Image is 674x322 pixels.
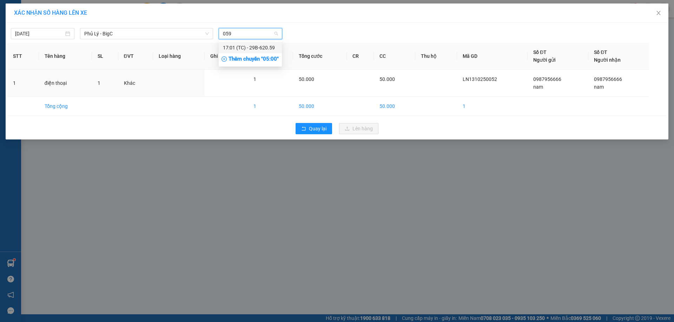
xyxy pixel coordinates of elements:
button: Close [649,4,668,23]
span: 1 [98,80,100,86]
td: 50.000 [374,97,415,116]
td: điện thoại [39,70,92,97]
span: nam [533,84,543,90]
th: Mã GD [457,43,528,70]
input: 13/10/2025 [15,30,64,37]
th: STT [7,43,39,70]
td: Tổng cộng [39,97,92,116]
span: nam [594,84,604,90]
button: rollbackQuay lại [296,123,332,134]
th: SL [92,43,118,70]
th: CC [374,43,415,70]
span: Số ĐT [533,49,547,55]
span: 50.000 [379,76,395,82]
th: Loại hàng [153,43,205,70]
th: CR [347,43,374,70]
span: Số ĐT [594,49,607,55]
span: Quay lại [309,125,326,132]
span: 0987956666 [533,76,561,82]
th: Ghi chú [205,43,248,70]
span: LN1310250052 [74,47,115,54]
img: logo [4,25,8,61]
strong: CÔNG TY TNHH DỊCH VỤ DU LỊCH THỜI ĐẠI [13,6,70,28]
td: 50.000 [293,97,347,116]
span: LN1310250052 [463,76,497,82]
span: Người nhận [594,57,621,63]
span: 0987956666 [594,76,622,82]
th: Thu hộ [415,43,457,70]
td: 1 [457,97,528,116]
span: Phủ Lý - BigC [84,28,209,39]
span: down [205,32,209,36]
span: Người gửi [533,57,556,63]
button: uploadLên hàng [339,123,378,134]
td: 1 [248,97,293,116]
span: plus-circle [222,56,227,62]
div: Thêm chuyến " 05:00 " [219,53,282,65]
span: close [656,10,661,16]
th: ĐVT [118,43,153,70]
span: 1 [253,76,256,82]
span: Chuyển phát nhanh: [GEOGRAPHIC_DATA] - [GEOGRAPHIC_DATA] [11,30,72,55]
th: Tổng cước [293,43,347,70]
span: rollback [301,126,306,132]
span: XÁC NHẬN SỐ HÀNG LÊN XE [14,9,87,16]
td: 1 [7,70,39,97]
th: Tên hàng [39,43,92,70]
td: Khác [118,70,153,97]
span: 50.000 [299,76,314,82]
div: 17:01 (TC) - 29B-620.59 [223,44,278,52]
